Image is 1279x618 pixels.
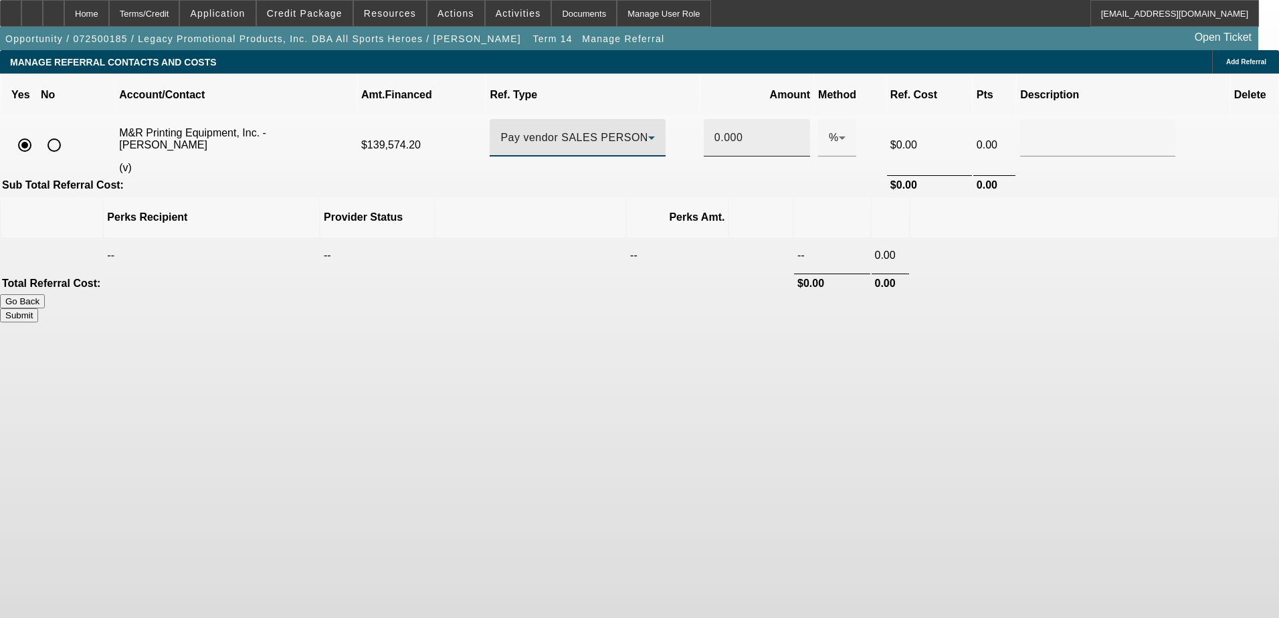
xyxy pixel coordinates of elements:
[704,89,810,101] p: Amount
[890,139,917,150] span: $0.00
[797,249,867,262] p: --
[427,1,484,26] button: Actions
[354,1,426,26] button: Resources
[107,211,316,223] p: Perks Recipient
[1234,89,1268,101] p: Delete
[119,127,353,151] p: M&R Printing Equipment, Inc. - [PERSON_NAME]
[361,139,482,151] p: $139,574.20
[977,89,1012,101] p: Pts
[2,278,100,289] b: Total Referral Cost:
[875,278,896,289] b: 0.00
[496,8,541,19] span: Activities
[500,132,648,143] span: Pay vendor SALES PERSON
[875,249,896,261] span: 0.00
[437,8,474,19] span: Actions
[977,179,997,191] b: 0.00
[324,211,431,223] p: Provider Status
[11,89,30,100] span: Yes
[579,27,668,51] button: Manage Referral
[490,89,695,101] p: Ref. Type
[890,89,969,101] p: Ref. Cost
[582,33,664,44] span: Manage Referral
[257,1,353,26] button: Credit Package
[818,89,882,101] p: Method
[529,27,575,51] button: Term 14
[5,33,521,44] span: Opportunity / 072500185 / Legacy Promotional Products, Inc. DBA All Sports Heroes / [PERSON_NAME]
[107,249,316,262] p: --
[1020,89,1225,101] p: Description
[119,162,132,173] span: (v)
[1189,26,1257,49] a: Open Ticket
[10,57,217,68] span: MANAGE REFERRAL CONTACTS AND COSTS
[364,8,416,19] span: Resources
[532,33,572,44] span: Term 14
[267,8,342,19] span: Credit Package
[180,1,255,26] button: Application
[630,211,724,223] p: Perks Amt.
[1226,58,1266,66] span: Add Referral
[41,89,55,100] span: No
[977,139,997,150] span: 0.00
[119,89,353,101] p: Account/Contact
[630,249,724,262] p: --
[190,8,245,19] span: Application
[361,89,482,101] p: Amt.Financed
[797,278,824,289] b: $0.00
[829,132,839,143] span: %
[324,249,431,262] p: --
[2,179,124,191] b: Sub Total Referral Cost:
[890,179,917,191] b: $0.00
[486,1,551,26] button: Activities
